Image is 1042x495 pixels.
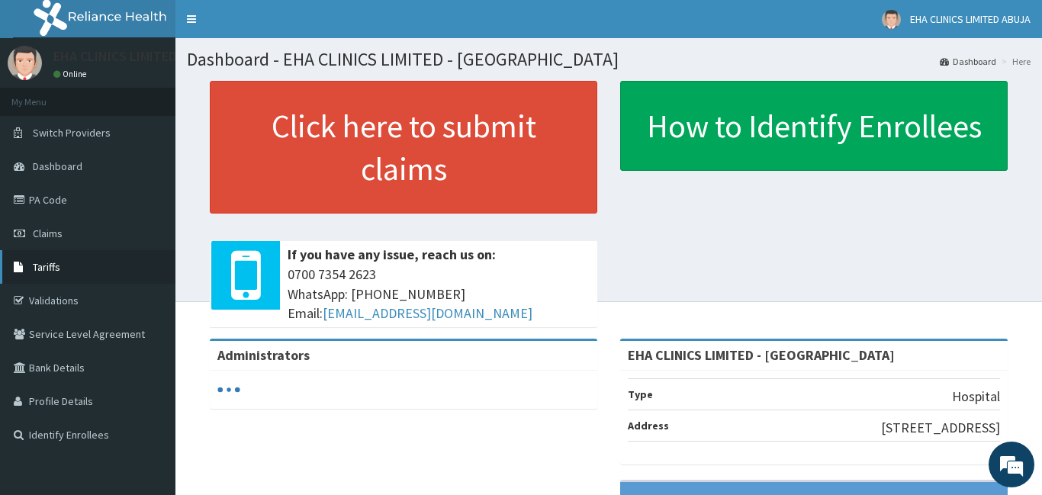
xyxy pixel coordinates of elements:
[323,304,532,322] a: [EMAIL_ADDRESS][DOMAIN_NAME]
[8,46,42,80] img: User Image
[940,55,996,68] a: Dashboard
[910,12,1031,26] span: EHA CLINICS LIMITED ABUJA
[881,418,1000,438] p: [STREET_ADDRESS]
[33,126,111,140] span: Switch Providers
[628,419,669,432] b: Address
[33,260,60,274] span: Tariffs
[288,246,496,263] b: If you have any issue, reach us on:
[187,50,1031,69] h1: Dashboard - EHA CLINICS LIMITED - [GEOGRAPHIC_DATA]
[628,387,653,401] b: Type
[33,159,82,173] span: Dashboard
[628,346,895,364] strong: EHA CLINICS LIMITED - [GEOGRAPHIC_DATA]
[250,8,287,44] div: Minimize live chat window
[998,55,1031,68] li: Here
[8,332,291,385] textarea: Type your message and hit 'Enter'
[882,10,901,29] img: User Image
[33,227,63,240] span: Claims
[952,387,1000,407] p: Hospital
[53,50,218,63] p: EHA CLINICS LIMITED ABUJA
[28,76,62,114] img: d_794563401_company_1708531726252_794563401
[217,346,310,364] b: Administrators
[217,378,240,401] svg: audio-loading
[79,85,256,105] div: Chat with us now
[88,149,211,304] span: We're online!
[288,265,590,323] span: 0700 7354 2623 WhatsApp: [PHONE_NUMBER] Email:
[210,81,597,214] a: Click here to submit claims
[53,69,90,79] a: Online
[620,81,1008,171] a: How to Identify Enrollees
